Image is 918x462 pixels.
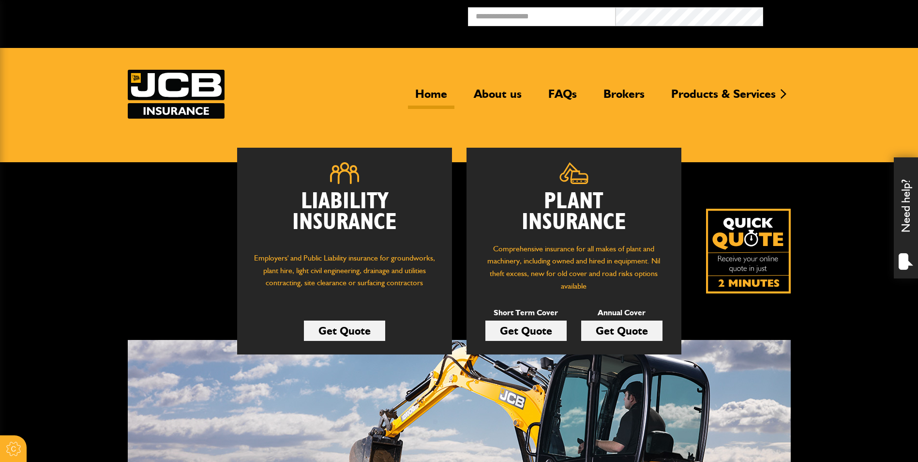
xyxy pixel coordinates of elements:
a: JCB Insurance Services [128,70,225,119]
a: About us [467,87,529,109]
a: FAQs [541,87,584,109]
h2: Plant Insurance [481,191,667,233]
h2: Liability Insurance [252,191,437,243]
button: Broker Login [763,7,911,22]
p: Employers' and Public Liability insurance for groundworks, plant hire, light civil engineering, d... [252,252,437,298]
a: Get Quote [485,321,567,341]
img: Quick Quote [706,209,791,293]
a: Brokers [596,87,652,109]
a: Get Quote [304,321,385,341]
a: Products & Services [664,87,783,109]
p: Annual Cover [581,307,662,319]
img: JCB Insurance Services logo [128,70,225,119]
a: Home [408,87,454,109]
a: Get your insurance quote isn just 2-minutes [706,209,791,293]
a: Get Quote [581,321,662,341]
div: Need help? [894,157,918,278]
p: Comprehensive insurance for all makes of plant and machinery, including owned and hired in equipm... [481,243,667,292]
p: Short Term Cover [485,307,567,319]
